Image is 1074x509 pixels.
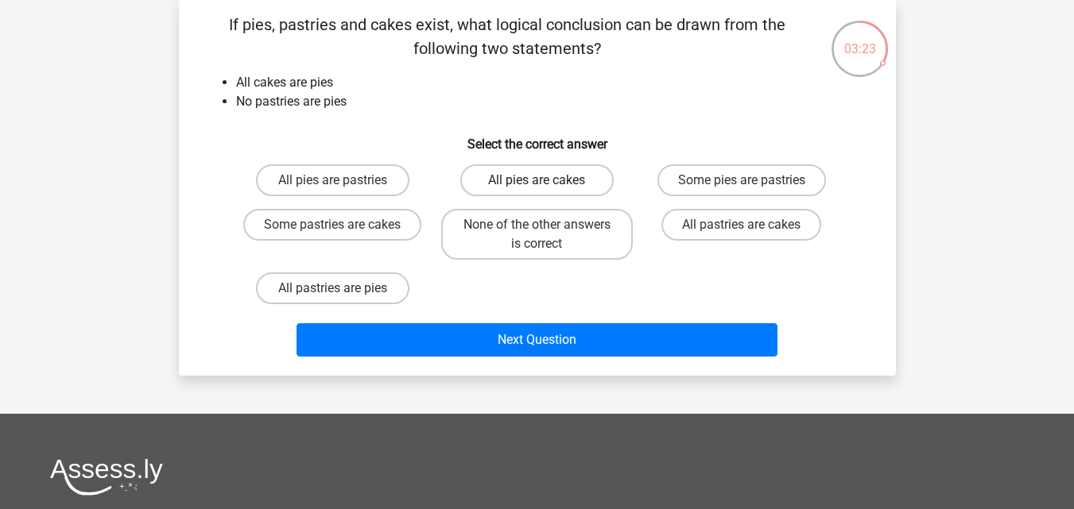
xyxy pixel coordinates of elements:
[256,164,409,196] label: All pies are pastries
[460,164,614,196] label: All pies are cakes
[297,323,777,357] button: Next Question
[50,458,163,496] img: Assessly logo
[243,209,421,241] label: Some pastries are cakes
[661,209,821,241] label: All pastries are cakes
[236,73,870,92] li: All cakes are pies
[657,164,826,196] label: Some pies are pastries
[236,92,870,111] li: No pastries are pies
[441,209,633,260] label: None of the other answers is correct
[204,124,870,152] h6: Select the correct answer
[256,272,409,304] label: All pastries are pies
[204,13,811,60] p: If pies, pastries and cakes exist, what logical conclusion can be drawn from the following two st...
[830,19,890,59] div: 03:23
